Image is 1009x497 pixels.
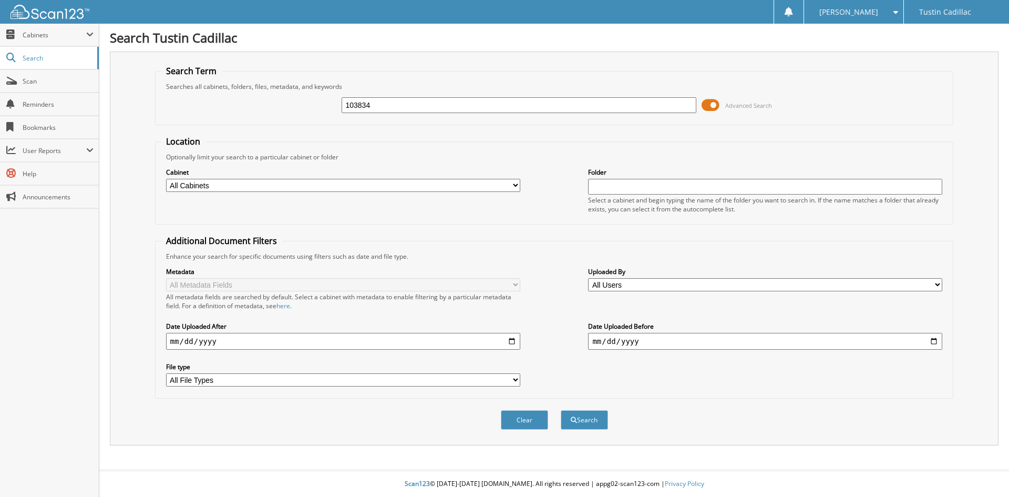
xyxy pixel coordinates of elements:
[501,410,548,430] button: Clear
[166,168,520,177] label: Cabinet
[23,123,94,132] span: Bookmarks
[23,192,94,201] span: Announcements
[166,362,520,371] label: File type
[166,333,520,350] input: start
[588,267,942,276] label: Uploaded By
[166,292,520,310] div: All metadata fields are searched by default. Select a cabinet with metadata to enable filtering b...
[161,235,282,247] legend: Additional Document Filters
[588,196,942,214] div: Select a cabinet and begin typing the name of the folder you want to search in. If the name match...
[819,9,878,15] span: [PERSON_NAME]
[956,447,1009,497] iframe: Chat Widget
[588,322,942,331] label: Date Uploaded Before
[161,136,205,147] legend: Location
[23,31,86,39] span: Cabinets
[23,146,86,155] span: User Reports
[23,54,92,63] span: Search
[11,5,89,19] img: scan123-logo-white.svg
[161,252,948,261] div: Enhance your search for specific documents using filters such as date and file type.
[161,82,948,91] div: Searches all cabinets, folders, files, metadata, and keywords
[166,322,520,331] label: Date Uploaded After
[588,333,942,350] input: end
[561,410,608,430] button: Search
[405,479,430,488] span: Scan123
[919,9,971,15] span: Tustin Cadillac
[23,77,94,86] span: Scan
[276,301,290,310] a: here
[665,479,704,488] a: Privacy Policy
[725,102,772,109] span: Advanced Search
[161,153,948,161] div: Optionally limit your search to a particular cabinet or folder
[161,65,222,77] legend: Search Term
[23,100,94,109] span: Reminders
[99,471,1009,497] div: © [DATE]-[DATE] [DOMAIN_NAME]. All rights reserved | appg02-scan123-com |
[23,169,94,178] span: Help
[166,267,520,276] label: Metadata
[110,29,998,46] h1: Search Tustin Cadillac
[588,168,942,177] label: Folder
